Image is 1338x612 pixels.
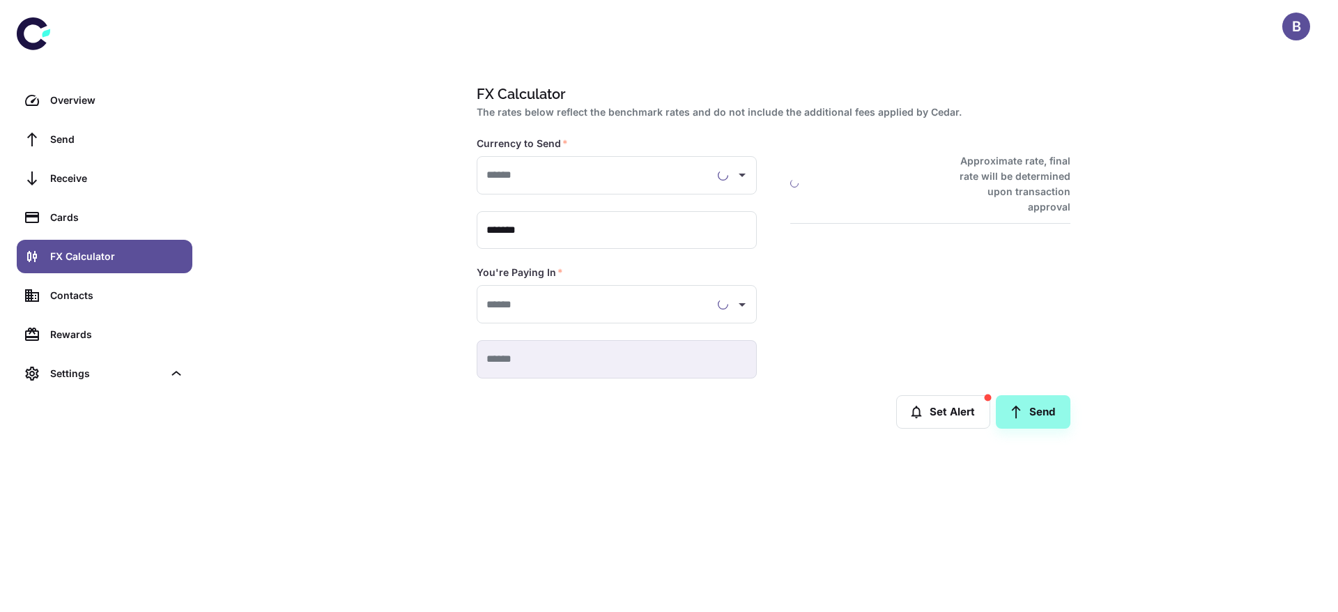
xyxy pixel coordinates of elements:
div: Receive [50,171,184,186]
a: Receive [17,162,192,195]
div: FX Calculator [50,249,184,264]
a: Send [17,123,192,156]
h1: FX Calculator [477,84,1065,105]
a: Send [996,395,1070,429]
div: Settings [17,357,192,390]
div: Overview [50,93,184,108]
button: Open [732,165,752,185]
a: FX Calculator [17,240,192,273]
a: Overview [17,84,192,117]
button: Set Alert [896,395,990,429]
div: Send [50,132,184,147]
h6: Approximate rate, final rate will be determined upon transaction approval [944,153,1070,215]
a: Contacts [17,279,192,312]
div: Settings [50,366,163,381]
button: Open [732,295,752,314]
div: Contacts [50,288,184,303]
div: Rewards [50,327,184,342]
button: B [1282,13,1310,40]
a: Rewards [17,318,192,351]
label: Currency to Send [477,137,568,151]
label: You're Paying In [477,266,563,280]
a: Cards [17,201,192,234]
div: Cards [50,210,184,225]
